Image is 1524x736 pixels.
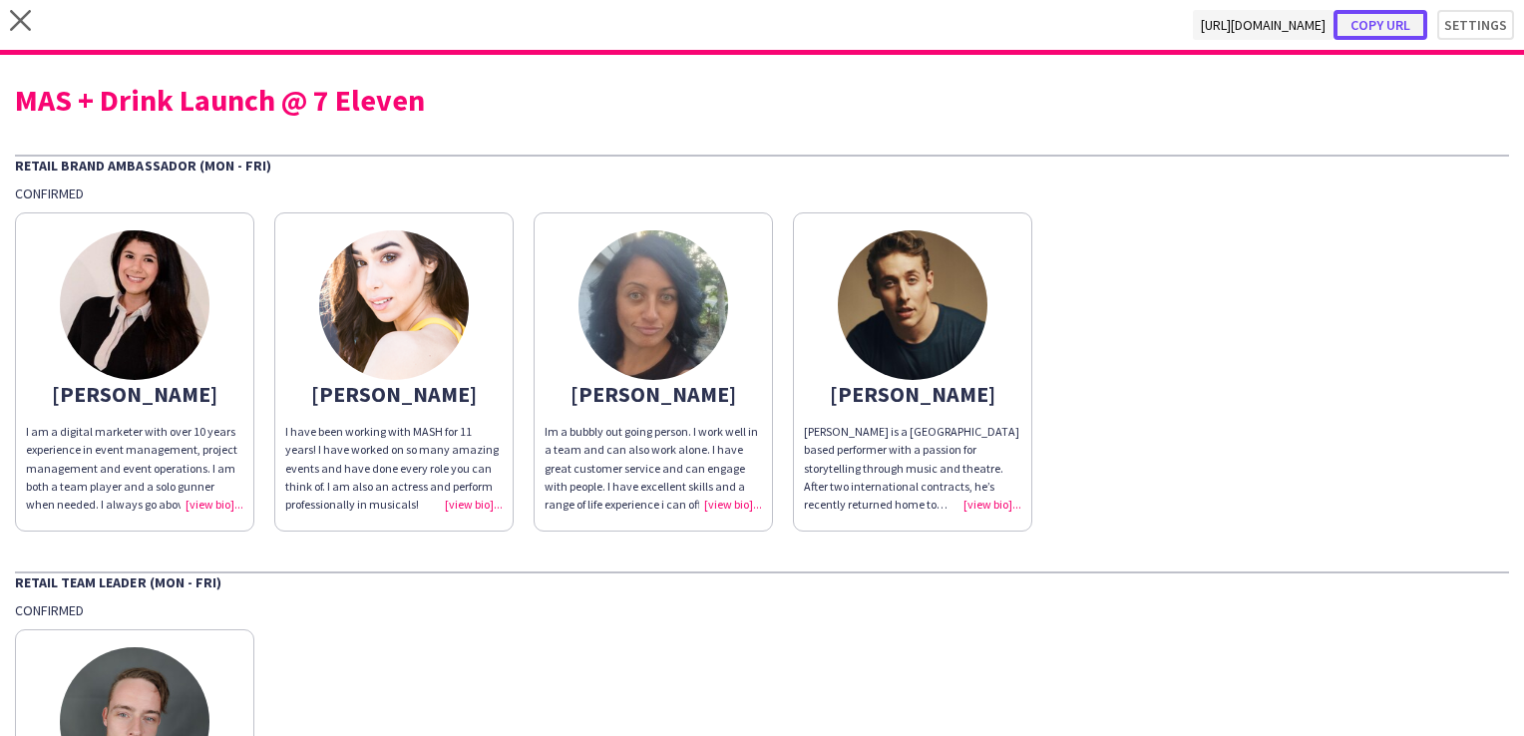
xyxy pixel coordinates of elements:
div: I am a digital marketer with over 10 years experience in event management, project management and... [26,423,243,514]
div: [PERSON_NAME] [804,385,1021,403]
div: Confirmed [15,601,1509,619]
div: I have been working with MASH for 11 years! I have worked on so many amazing events and have done... [285,423,503,514]
button: Settings [1437,10,1514,40]
img: thumb-62e9e87426306.jpeg [60,230,209,380]
div: [PERSON_NAME] [26,385,243,403]
button: Copy url [1333,10,1427,40]
div: RETAIL Brand Ambassador (Mon - Fri) [15,155,1509,175]
span: [URL][DOMAIN_NAME] [1193,10,1333,40]
img: thumb-5e5f33c552d42.png [319,230,469,380]
div: Im a bubbly out going person. I work well in a team and can also work alone. I have great custome... [545,423,762,514]
div: RETAIL Team Leader (Mon - Fri) [15,571,1509,591]
div: [PERSON_NAME] [545,385,762,403]
img: thumb-6873869a85d3e.jpeg [838,230,987,380]
div: MAS + Drink Launch @ 7 Eleven [15,85,1509,115]
div: Confirmed [15,184,1509,202]
div: [PERSON_NAME] is a [GEOGRAPHIC_DATA] based performer with a passion for storytelling through musi... [804,423,1021,514]
img: thumb-654b49ae4fa15.jpg [578,230,728,380]
div: [PERSON_NAME] [285,385,503,403]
